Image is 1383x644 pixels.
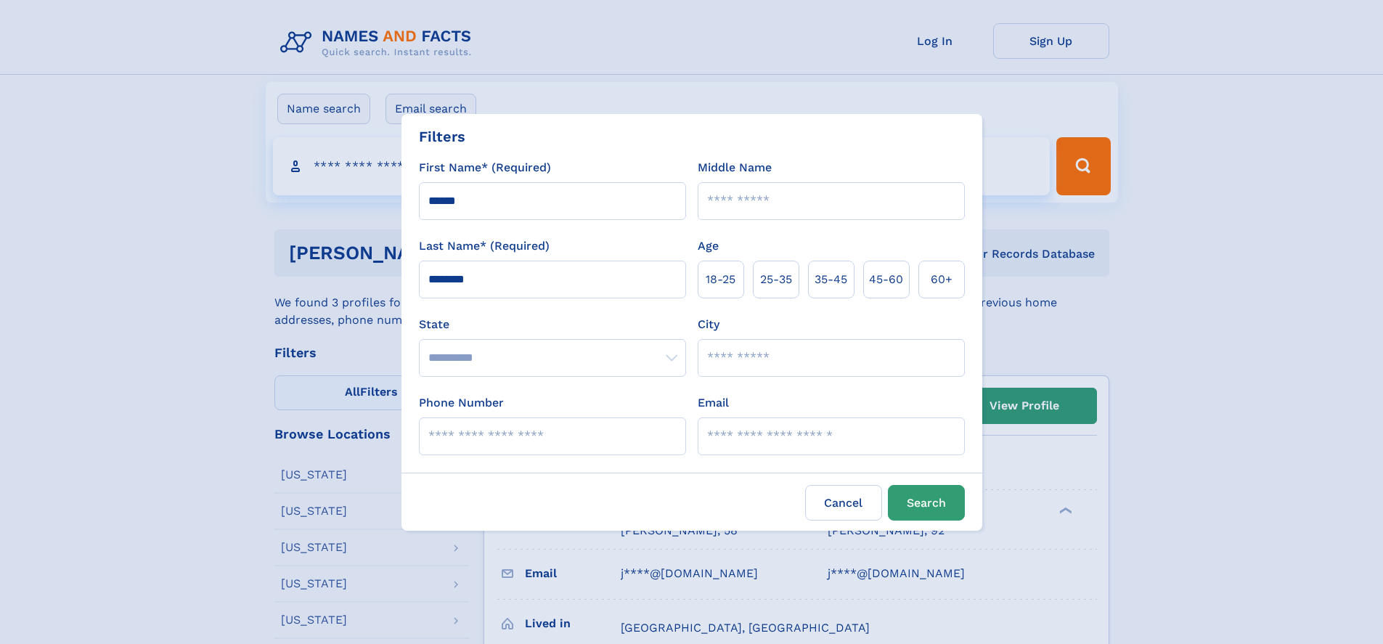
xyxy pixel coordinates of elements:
label: Cancel [805,485,882,521]
label: State [419,316,686,333]
label: First Name* (Required) [419,159,551,176]
label: Phone Number [419,394,504,412]
span: 35‑45 [815,271,847,288]
label: Age [698,237,719,255]
label: Last Name* (Required) [419,237,550,255]
span: 45‑60 [869,271,903,288]
div: Filters [419,126,465,147]
label: City [698,316,719,333]
span: 25‑35 [760,271,792,288]
button: Search [888,485,965,521]
label: Email [698,394,729,412]
span: 60+ [931,271,952,288]
label: Middle Name [698,159,772,176]
span: 18‑25 [706,271,735,288]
